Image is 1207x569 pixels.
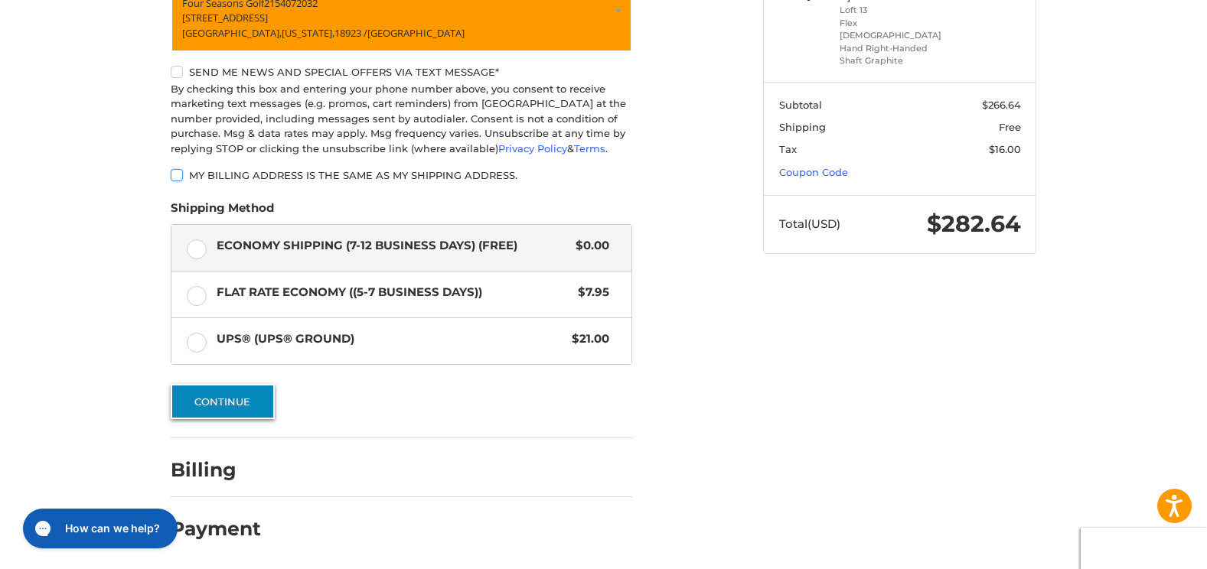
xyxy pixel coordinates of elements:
[282,26,334,40] span: [US_STATE],
[840,17,957,42] li: Flex [DEMOGRAPHIC_DATA]
[171,82,632,157] div: By checking this box and entering your phone number above, you consent to receive marketing text ...
[171,66,632,78] label: Send me news and special offers via text message*
[982,99,1021,111] span: $266.64
[182,11,268,24] span: [STREET_ADDRESS]
[840,42,957,55] li: Hand Right-Handed
[779,99,822,111] span: Subtotal
[367,26,465,40] span: [GEOGRAPHIC_DATA]
[217,330,565,348] span: UPS® (UPS® Ground)
[182,26,282,40] span: [GEOGRAPHIC_DATA],
[217,284,571,301] span: Flat Rate Economy ((5-7 Business Days))
[574,142,605,154] a: Terms
[171,384,275,419] button: Continue
[568,237,609,255] span: $0.00
[171,517,261,541] h2: Payment
[999,121,1021,133] span: Free
[564,330,609,348] span: $21.00
[498,142,567,154] a: Privacy Policy
[570,284,609,301] span: $7.95
[840,4,957,17] li: Loft 13
[840,54,957,67] li: Shaft Graphite
[989,143,1021,155] span: $16.00
[217,237,569,255] span: Economy Shipping (7-12 Business Days) (Free)
[927,210,1021,238] span: $282.64
[779,121,826,133] span: Shipping
[779,143,797,155] span: Tax
[1081,528,1207,569] iframe: Google Customer Reviews
[779,166,848,178] a: Coupon Code
[15,503,182,554] iframe: Gorgias live chat messenger
[779,216,840,231] span: Total (USD)
[334,26,367,40] span: 18923 /
[171,200,274,224] legend: Shipping Method
[171,458,260,482] h2: Billing
[171,169,632,181] label: My billing address is the same as my shipping address.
